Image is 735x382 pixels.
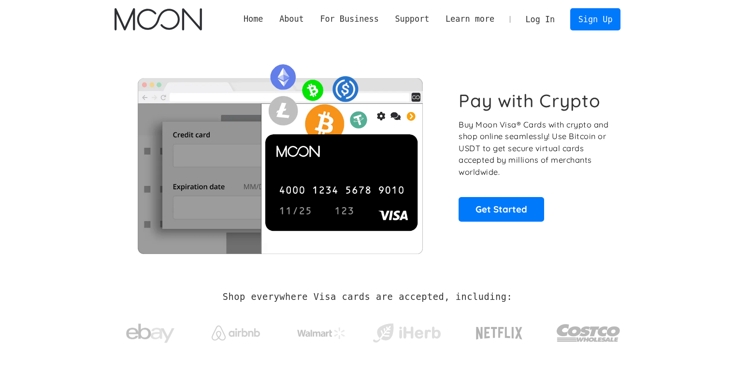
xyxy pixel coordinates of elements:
h1: Pay with Crypto [459,90,601,112]
a: iHerb [371,311,443,351]
div: About [279,13,304,25]
div: Learn more [437,13,503,25]
img: ebay [126,318,174,349]
img: Costco [556,315,621,351]
a: home [115,8,202,30]
a: Costco [556,305,621,356]
img: Moon Cards let you spend your crypto anywhere Visa is accepted. [115,57,446,254]
img: Walmart [297,327,346,339]
div: For Business [320,13,378,25]
img: Netflix [475,321,523,345]
div: For Business [312,13,387,25]
a: Log In [518,9,563,30]
h2: Shop everywhere Visa cards are accepted, including: [223,292,512,302]
a: Sign Up [570,8,620,30]
a: Walmart [285,318,357,344]
a: Get Started [459,197,544,221]
div: Learn more [446,13,494,25]
a: Airbnb [200,316,272,345]
a: Netflix [456,311,543,350]
img: Moon Logo [115,8,202,30]
a: ebay [115,309,187,354]
div: Support [395,13,429,25]
p: Buy Moon Visa® Cards with crypto and shop online seamlessly! Use Bitcoin or USDT to get secure vi... [459,119,610,178]
a: Home [235,13,271,25]
div: Support [387,13,437,25]
img: iHerb [371,321,443,346]
div: About [271,13,312,25]
img: Airbnb [212,325,260,340]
